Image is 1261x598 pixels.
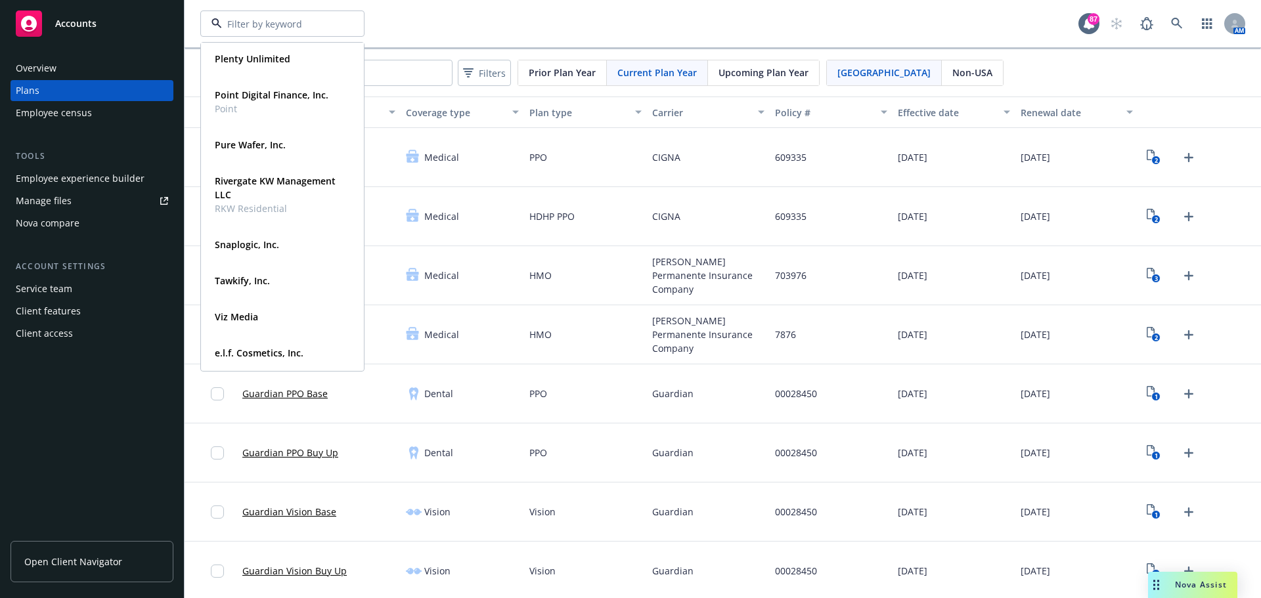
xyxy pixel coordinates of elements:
a: View Plan Documents [1143,561,1164,582]
text: 2 [1155,156,1158,165]
button: Coverage type [401,96,523,128]
span: 00028450 [775,505,817,519]
div: Tools [11,150,173,163]
span: Medical [424,209,459,223]
span: [DATE] [1021,564,1050,578]
button: Renewal date [1015,96,1138,128]
div: Service team [16,278,72,299]
a: Accounts [11,5,173,42]
span: Filters [479,66,506,80]
span: [DATE] [1021,268,1050,282]
span: Vision [424,564,451,578]
a: Guardian Vision Base [242,505,336,519]
span: [PERSON_NAME] Permanente Insurance Company [652,255,764,296]
div: 87 [1088,13,1099,25]
span: Open Client Navigator [24,555,122,568]
span: RKW Residential [215,202,347,215]
text: 1 [1155,511,1158,519]
span: [DATE] [898,150,927,164]
span: Dental [424,387,453,400]
a: Upload Plan Documents [1178,324,1199,345]
strong: Plenty Unlimited [215,53,290,65]
a: View Plan Documents [1143,147,1164,168]
span: [DATE] [1021,209,1050,223]
span: [DATE] [898,505,927,519]
a: Upload Plan Documents [1178,442,1199,463]
span: HMO [529,328,552,341]
span: Upcoming Plan Year [719,66,808,79]
span: Guardian [652,505,694,519]
input: Toggle Row Selected [211,505,224,519]
span: [DATE] [898,446,927,459]
strong: Point Digital Finance, Inc. [215,89,328,101]
a: Manage files [11,190,173,211]
span: [DATE] [898,564,927,578]
a: Guardian PPO Buy Up [242,446,338,459]
button: Plan type [524,96,647,128]
text: 2 [1155,215,1158,224]
div: Drag to move [1148,572,1164,598]
div: Employee census [16,102,92,123]
a: Upload Plan Documents [1178,147,1199,168]
span: 00028450 [775,387,817,400]
span: PPO [529,387,547,400]
strong: Rivergate KW Management LLC [215,175,336,201]
span: PPO [529,150,547,164]
span: Medical [424,268,459,282]
input: Toggle Row Selected [211,565,224,578]
div: Renewal date [1021,106,1118,119]
a: View Plan Documents [1143,265,1164,286]
span: [DATE] [1021,387,1050,400]
span: [DATE] [898,268,927,282]
span: [DATE] [1021,505,1050,519]
span: [DATE] [1021,446,1050,459]
a: Report a Bug [1134,11,1160,37]
a: View Plan Documents [1143,324,1164,345]
span: Medical [424,150,459,164]
strong: Viz Media [215,310,258,323]
button: Carrier [647,96,770,128]
strong: Tawkify, Inc. [215,274,270,287]
a: Upload Plan Documents [1178,383,1199,404]
span: 00028450 [775,564,817,578]
span: Nova Assist [1175,579,1227,590]
span: Dental [424,446,453,459]
a: Employee census [11,102,173,123]
span: Current Plan Year [617,66,697,79]
a: Upload Plan Documents [1178,561,1199,582]
span: 609335 [775,209,807,223]
span: [GEOGRAPHIC_DATA] [837,66,931,79]
span: Vision [529,505,556,519]
span: Point [215,102,328,116]
div: Client features [16,301,81,322]
span: [DATE] [1021,328,1050,341]
a: View Plan Documents [1143,383,1164,404]
button: Filters [458,60,511,86]
div: Coverage type [406,106,504,119]
span: CIGNA [652,209,680,223]
a: Service team [11,278,173,299]
text: 3 [1155,274,1158,283]
span: [DATE] [898,328,927,341]
a: View Plan Documents [1143,502,1164,523]
strong: Snaplogic, Inc. [215,238,279,251]
span: Vision [529,564,556,578]
a: Employee experience builder [11,168,173,189]
a: Guardian PPO Base [242,387,328,400]
a: Upload Plan Documents [1178,502,1199,523]
input: Filter by keyword [222,17,338,31]
a: Start snowing [1103,11,1130,37]
span: HMO [529,268,552,282]
span: [PERSON_NAME] Permanente Insurance Company [652,314,764,355]
span: Accounts [55,18,97,29]
strong: e.l.f. Cosmetics, Inc. [215,347,303,359]
span: 7876 [775,328,796,341]
span: Prior Plan Year [529,66,596,79]
div: Plan type [529,106,627,119]
a: View Plan Documents [1143,206,1164,227]
span: Guardian [652,564,694,578]
div: Manage files [16,190,72,211]
a: Upload Plan Documents [1178,265,1199,286]
span: [DATE] [898,209,927,223]
div: Client access [16,323,73,344]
